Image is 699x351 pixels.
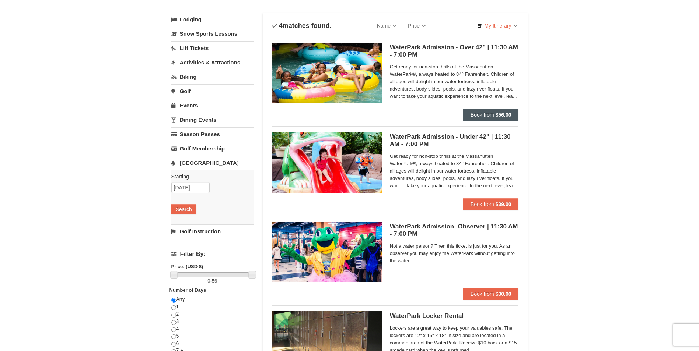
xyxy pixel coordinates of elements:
[272,43,382,103] img: 6619917-1560-394ba125.jpg
[171,156,254,170] a: [GEOGRAPHIC_DATA]
[496,291,511,297] strong: $30.00
[390,133,519,148] h5: WaterPark Admission - Under 42" | 11:30 AM - 7:00 PM
[463,109,519,121] button: Book from $56.00
[471,291,494,297] span: Book from
[471,112,494,118] span: Book from
[169,287,206,293] strong: Number of Days
[390,242,519,265] span: Not a water person? Then this ticket is just for you. As an observer you may enjoy the WaterPark ...
[390,312,519,320] h5: WaterPark Locker Rental
[272,22,332,29] h4: matches found.
[171,113,254,127] a: Dining Events
[390,223,519,238] h5: WaterPark Admission- Observer | 11:30 AM - 7:00 PM
[390,63,519,100] span: Get ready for non-stop thrills at the Massanutten WaterPark®, always heated to 84° Fahrenheit. Ch...
[171,127,254,141] a: Season Passes
[496,112,511,118] strong: $56.00
[171,264,203,269] strong: Price: (USD $)
[171,56,254,69] a: Activities & Attractions
[212,278,217,284] span: 56
[171,173,248,180] label: Starting
[402,18,431,33] a: Price
[171,27,254,40] a: Snow Sports Lessons
[390,153,519,189] span: Get ready for non-stop thrills at the Massanutten WaterPark®, always heated to 84° Fahrenheit. Ch...
[207,278,210,284] span: 0
[171,99,254,112] a: Events
[471,201,494,207] span: Book from
[171,84,254,98] a: Golf
[272,132,382,192] img: 6619917-1570-0b90b492.jpg
[496,201,511,207] strong: $39.00
[171,142,254,155] a: Golf Membership
[371,18,402,33] a: Name
[171,277,254,285] label: -
[171,70,254,84] a: Biking
[171,13,254,26] a: Lodging
[463,198,519,210] button: Book from $39.00
[463,288,519,300] button: Book from $30.00
[390,44,519,58] h5: WaterPark Admission - Over 42" | 11:30 AM - 7:00 PM
[272,222,382,282] img: 6619917-1587-675fdf84.jpg
[171,251,254,258] h4: Filter By:
[171,224,254,238] a: Golf Instruction
[171,204,196,214] button: Search
[171,41,254,55] a: Lift Tickets
[472,20,522,31] a: My Itinerary
[279,22,283,29] span: 4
